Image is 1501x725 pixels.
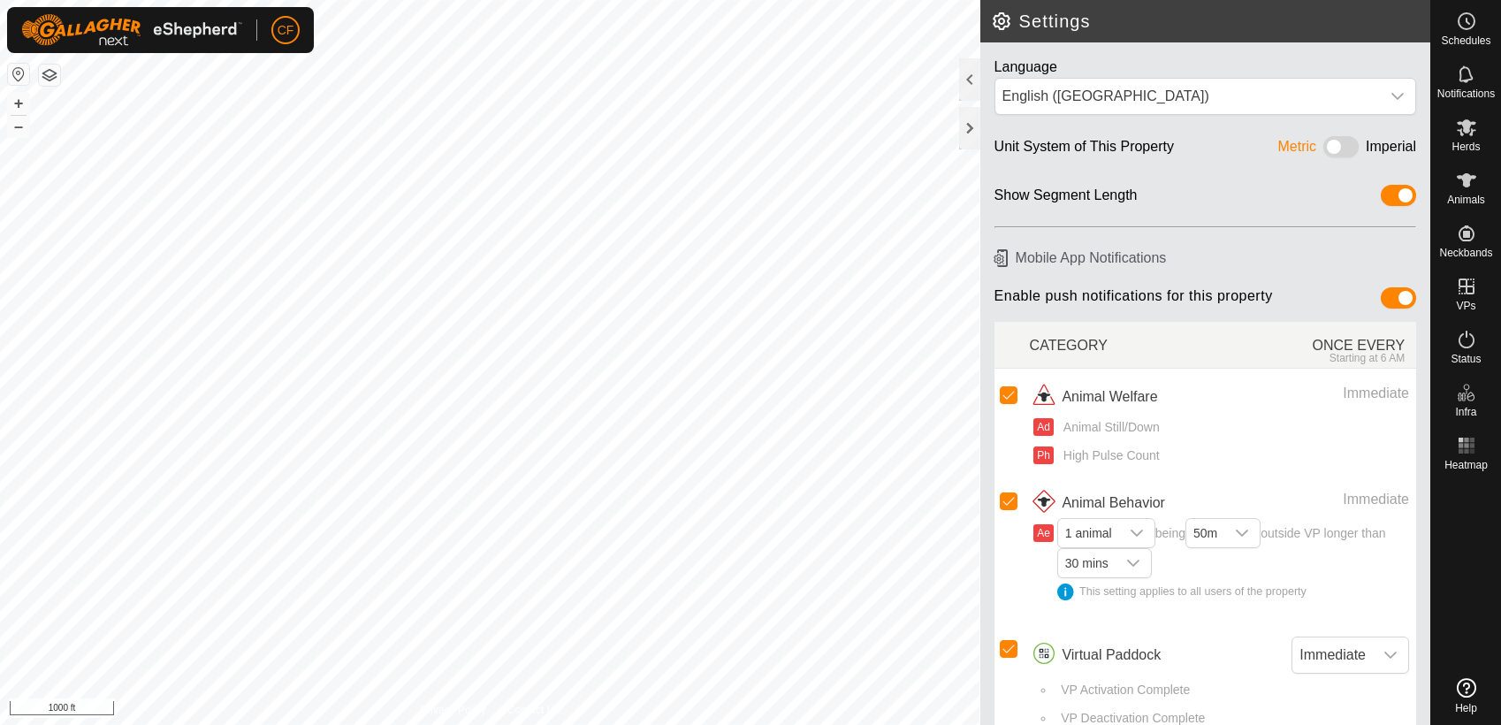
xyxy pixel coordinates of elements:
div: Metric [1278,136,1317,164]
span: VPs [1456,301,1475,311]
h2: Settings [991,11,1430,32]
span: High Pulse Count [1057,446,1160,465]
span: Neckbands [1439,248,1492,258]
a: Contact Us [507,702,560,718]
span: Immediate [1292,637,1373,673]
span: being outside VP longer than [1057,526,1409,600]
span: Enable push notifications for this property [994,287,1273,315]
button: Map Layers [39,65,60,86]
div: dropdown trigger [1224,519,1260,547]
div: English ([GEOGRAPHIC_DATA]) [1002,86,1373,107]
span: 30 mins [1058,549,1116,577]
div: This setting applies to all users of the property [1057,584,1409,600]
span: Animal Still/Down [1057,418,1160,437]
div: dropdown trigger [1119,519,1154,547]
span: Animals [1447,195,1485,205]
div: dropdown trigger [1373,637,1408,673]
div: dropdown trigger [1380,79,1415,114]
span: Virtual Paddock [1062,645,1161,666]
button: + [8,93,29,114]
span: Help [1455,703,1477,714]
div: Show Segment Length [994,185,1138,212]
a: Help [1431,671,1501,721]
button: – [8,116,29,137]
img: animal welfare icon [1030,383,1058,411]
span: Status [1451,354,1481,364]
span: Infra [1455,407,1476,417]
div: Language [994,57,1416,78]
span: 1 animal [1058,519,1119,547]
span: Notifications [1437,88,1495,99]
div: CATEGORY [1030,325,1223,364]
div: Imperial [1366,136,1416,164]
span: CF [278,21,294,40]
div: ONCE EVERY [1223,325,1416,364]
button: Ad [1033,418,1053,436]
img: Gallagher Logo [21,14,242,46]
span: Herds [1451,141,1480,152]
button: Ph [1033,446,1053,464]
span: Animal Behavior [1062,492,1165,514]
span: 50m [1186,519,1224,547]
span: VP Activation Complete [1055,681,1190,699]
a: Privacy Policy [420,702,486,718]
button: Ae [1033,524,1053,542]
div: dropdown trigger [1116,549,1151,577]
div: Immediate [1251,489,1409,510]
span: Animal Welfare [1062,386,1157,408]
img: animal behavior icon [1030,489,1058,517]
img: virtual paddocks icon [1030,641,1058,669]
div: Immediate [1251,383,1409,404]
div: Starting at 6 AM [1223,352,1405,364]
span: Schedules [1441,35,1490,46]
h6: Mobile App Notifications [987,242,1423,273]
span: English (US) [995,79,1380,114]
div: Unit System of This Property [994,136,1174,164]
button: Reset Map [8,64,29,85]
span: Heatmap [1444,460,1488,470]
